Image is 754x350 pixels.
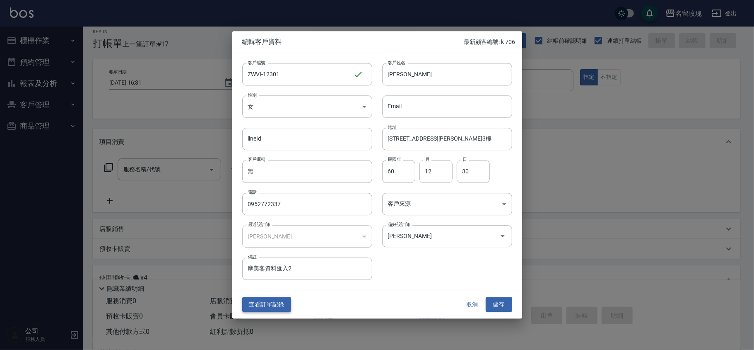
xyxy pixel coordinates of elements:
label: 民國年 [388,157,401,163]
label: 月 [425,157,429,163]
p: 最新顧客編號: k-706 [464,38,515,46]
button: Open [496,230,509,243]
label: 地址 [388,124,397,131]
div: 女 [242,95,372,118]
button: 儲存 [486,297,512,312]
label: 電話 [248,189,257,195]
label: 偏好設計師 [388,221,410,228]
label: 備註 [248,254,257,260]
button: 取消 [459,297,486,312]
label: 客戶暱稱 [248,157,265,163]
label: 客戶編號 [248,59,265,66]
label: 客戶姓名 [388,59,405,66]
span: 編輯客戶資料 [242,38,464,46]
button: 查看訂單記錄 [242,297,291,312]
div: [PERSON_NAME] [242,225,372,248]
label: 最近設計師 [248,221,270,228]
label: 日 [463,157,467,163]
label: 性別 [248,92,257,98]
